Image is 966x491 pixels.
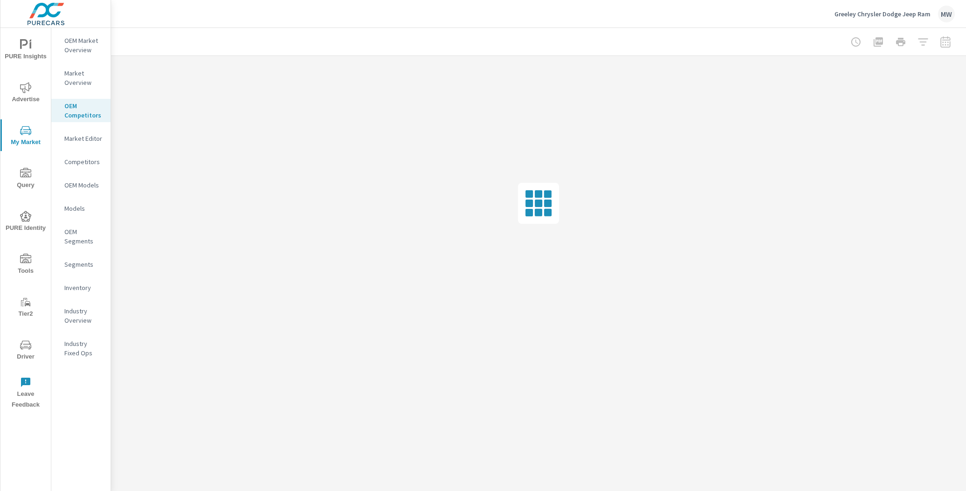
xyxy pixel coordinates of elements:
p: Greeley Chrysler Dodge Jeep Ram [834,10,931,18]
p: OEM Segments [64,227,103,246]
span: PURE Insights [3,39,48,62]
div: OEM Segments [51,225,111,248]
p: Competitors [64,157,103,166]
span: Leave Feedback [3,377,48,410]
p: Models [64,204,103,213]
div: Competitors [51,155,111,169]
p: Market Editor [64,134,103,143]
span: Tools [3,254,48,277]
div: OEM Competitors [51,99,111,122]
p: OEM Competitors [64,101,103,120]
p: Market Overview [64,69,103,87]
span: My Market [3,125,48,148]
span: Driver [3,339,48,362]
div: nav menu [0,28,51,414]
div: Inventory [51,281,111,295]
p: OEM Models [64,180,103,190]
div: Industry Overview [51,304,111,327]
div: Industry Fixed Ops [51,337,111,360]
div: OEM Models [51,178,111,192]
div: OEM Market Overview [51,34,111,57]
span: Query [3,168,48,191]
p: Inventory [64,283,103,292]
div: Market Editor [51,131,111,145]
span: Advertise [3,82,48,105]
div: Segments [51,257,111,271]
p: Segments [64,260,103,269]
p: Industry Fixed Ops [64,339,103,358]
div: Models [51,201,111,215]
div: Market Overview [51,66,111,90]
span: PURE Identity [3,211,48,234]
p: OEM Market Overview [64,36,103,55]
div: MW [938,6,955,22]
p: Industry Overview [64,306,103,325]
span: Tier2 [3,297,48,319]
